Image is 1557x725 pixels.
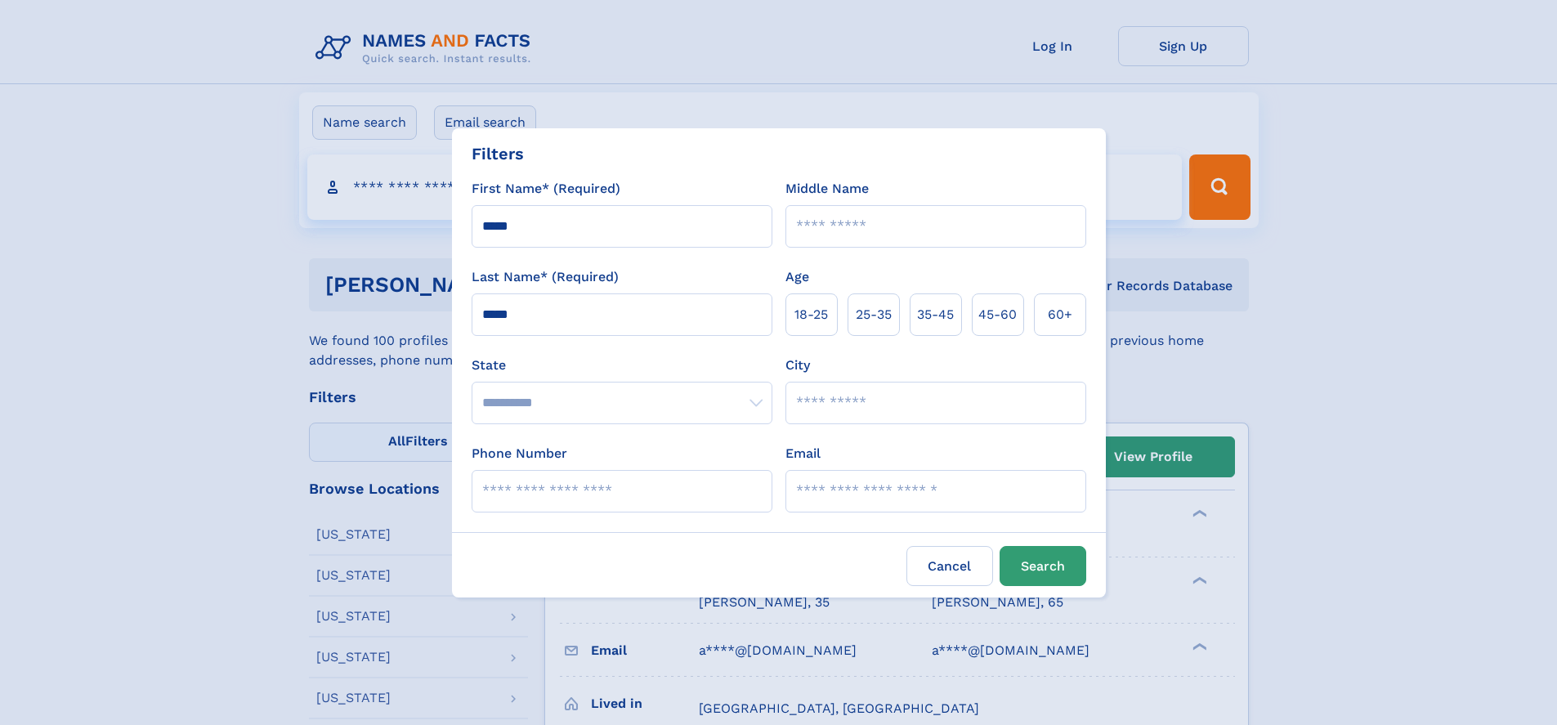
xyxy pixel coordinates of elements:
[785,179,869,199] label: Middle Name
[1048,305,1072,324] span: 60+
[472,356,772,375] label: State
[906,546,993,586] label: Cancel
[917,305,954,324] span: 35‑45
[856,305,892,324] span: 25‑35
[785,356,810,375] label: City
[785,444,821,463] label: Email
[472,179,620,199] label: First Name* (Required)
[978,305,1017,324] span: 45‑60
[785,267,809,287] label: Age
[472,141,524,166] div: Filters
[472,444,567,463] label: Phone Number
[794,305,828,324] span: 18‑25
[472,267,619,287] label: Last Name* (Required)
[1000,546,1086,586] button: Search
